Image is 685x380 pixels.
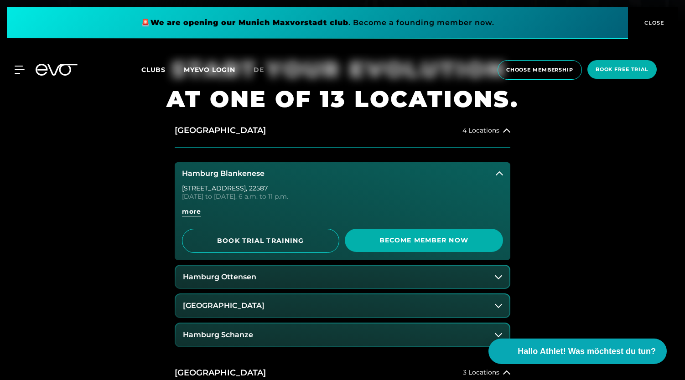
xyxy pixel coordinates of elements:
span: book free trial [596,66,649,73]
h2: [GEOGRAPHIC_DATA] [175,125,266,136]
span: Hallo Athlet! Was möchtest du tun? [518,345,656,358]
button: [GEOGRAPHIC_DATA]4 Locations [175,114,510,148]
div: [DATE] to [DATE], 6 a.m. to 11 p.m. [182,193,503,200]
span: Become Member Now [367,236,481,245]
button: Hallo Athlet! Was möchtest du tun? [488,339,667,364]
h3: Hamburg Ottensen [183,273,256,281]
button: Hamburg Schanze [176,324,509,346]
a: Clubs [141,65,184,74]
button: Hamburg Blankenese [175,162,510,185]
a: MYEVO LOGIN [184,66,235,74]
h3: Hamburg Blankenese [182,169,265,178]
span: Clubs [141,66,166,74]
span: 3 Locations [463,369,499,376]
span: de [254,66,264,74]
button: CLOSE [628,7,678,39]
h2: [GEOGRAPHIC_DATA] [175,367,266,379]
a: more [182,207,503,223]
span: more [182,207,201,216]
button: [GEOGRAPHIC_DATA] [176,294,509,317]
span: BOOK TRIAL TRAINING [204,236,317,246]
button: Hamburg Ottensen [176,266,509,288]
div: [STREET_ADDRESS] , 22587 [182,185,503,191]
a: choose membership [495,60,585,80]
span: CLOSE [642,19,664,27]
a: Become Member Now [345,229,503,253]
h3: Hamburg Schanze [183,331,253,339]
a: de [254,65,275,75]
h3: [GEOGRAPHIC_DATA] [183,302,265,310]
span: choose membership [506,66,573,74]
a: BOOK TRIAL TRAINING [182,229,339,253]
span: 4 Locations [462,127,499,134]
a: book free trial [585,60,659,80]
